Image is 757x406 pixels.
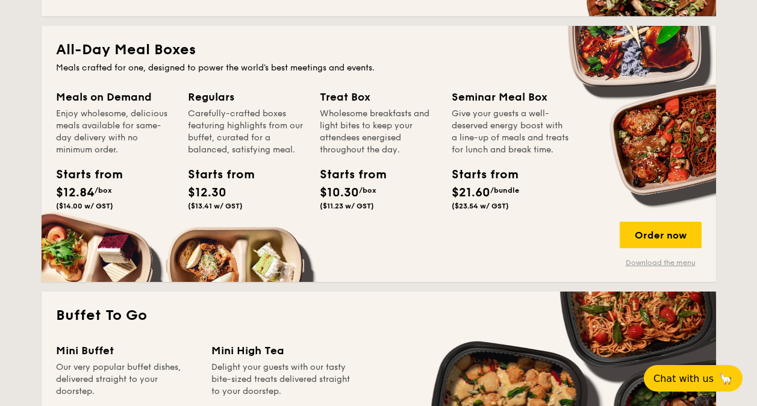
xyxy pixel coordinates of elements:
div: Mini High Tea [211,342,352,359]
span: ($11.23 w/ GST) [320,202,374,210]
span: /bundle [490,186,519,195]
h2: All-Day Meal Boxes [56,40,702,60]
div: Starts from [320,166,374,184]
span: /box [95,186,112,195]
span: $12.84 [56,186,95,200]
span: Chat with us [653,373,714,384]
span: $10.30 [320,186,359,200]
div: Order now [620,222,702,248]
h2: Buffet To Go [56,306,702,325]
div: Treat Box [320,89,437,105]
div: Our very popular buffet dishes, delivered straight to your doorstep. [56,361,197,398]
div: Starts from [188,166,242,184]
div: Meals on Demand [56,89,173,105]
span: /box [359,186,376,195]
div: Starts from [452,166,506,184]
div: Meals crafted for one, designed to power the world's best meetings and events. [56,62,702,74]
div: Regulars [188,89,305,105]
div: Delight your guests with our tasty bite-sized treats delivered straight to your doorstep. [211,361,352,398]
div: Seminar Meal Box [452,89,569,105]
a: Download the menu [620,258,702,267]
button: Chat with us🦙 [644,365,743,392]
span: ($23.54 w/ GST) [452,202,509,210]
span: ($14.00 w/ GST) [56,202,113,210]
span: $21.60 [452,186,490,200]
span: ($13.41 w/ GST) [188,202,243,210]
span: 🦙 [718,372,733,386]
div: Carefully-crafted boxes featuring highlights from our buffet, curated for a balanced, satisfying ... [188,108,305,156]
div: Mini Buffet [56,342,197,359]
span: $12.30 [188,186,226,200]
div: Enjoy wholesome, delicious meals available for same-day delivery with no minimum order. [56,108,173,156]
div: Wholesome breakfasts and light bites to keep your attendees energised throughout the day. [320,108,437,156]
div: Give your guests a well-deserved energy boost with a line-up of meals and treats for lunch and br... [452,108,569,156]
div: Starts from [56,166,110,184]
